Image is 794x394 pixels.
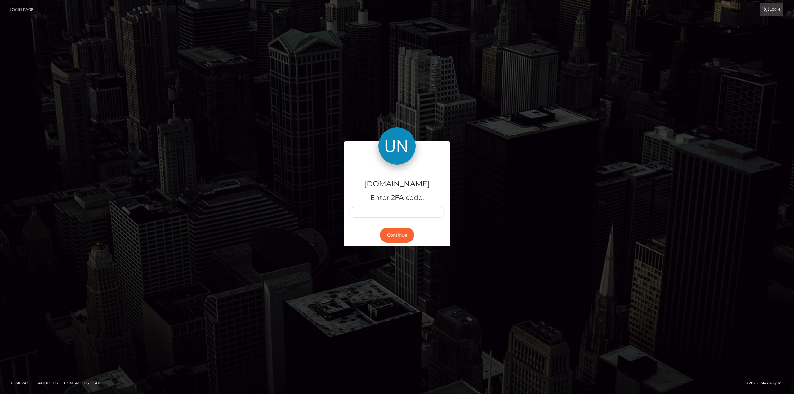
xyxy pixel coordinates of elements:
[760,3,783,16] a: Login
[92,378,104,388] a: API
[380,228,414,243] button: Continue
[7,378,34,388] a: Homepage
[61,378,91,388] a: Contact Us
[746,380,789,387] div: © 2025 , MassPay Inc.
[378,127,416,165] img: Unlockt.me
[36,378,60,388] a: About Us
[349,193,445,203] h5: Enter 2FA code:
[10,3,33,16] a: Login Page
[349,179,445,189] h4: [DOMAIN_NAME]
